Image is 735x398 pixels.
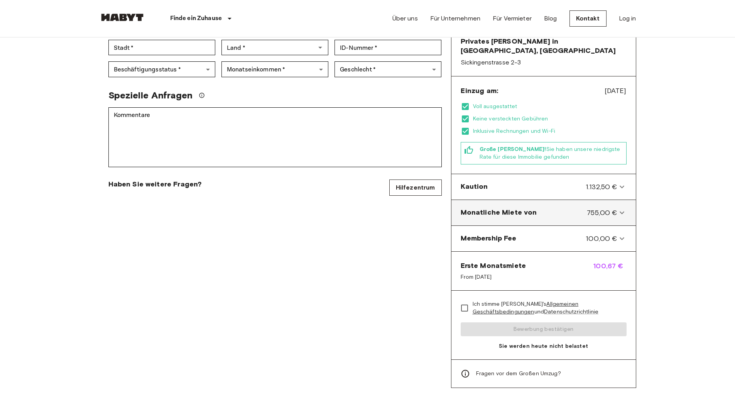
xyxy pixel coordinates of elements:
span: Sie haben unsere niedrigste Rate für diese Immobilie gefunden [480,146,623,161]
a: Blog [544,14,557,23]
span: 1.132,50 € [586,182,617,192]
span: Spezielle Anfragen [108,90,193,101]
div: Membership Fee100,00 € [455,229,633,248]
a: Kontakt [569,10,607,27]
span: Monatliche Miete von [461,208,537,218]
svg: Wir werden unser Bestes tun, um Ihre Anfrage zu erfüllen, aber bitte beachten Sie, dass wir Ihre ... [199,92,205,98]
span: Kaution [461,182,488,192]
span: Privates [PERSON_NAME] in [GEOGRAPHIC_DATA], [GEOGRAPHIC_DATA] [461,37,627,55]
button: Open [315,42,326,53]
p: Finde ein Zuhause [170,14,222,23]
a: Für Unternehmen [430,14,480,23]
a: Datenschutzrichtlinie [544,308,598,315]
b: Große [PERSON_NAME]! [480,146,546,152]
span: Inklusive Rechnungen und Wi-Fi [473,127,627,135]
span: [DATE] [605,86,627,96]
span: Sie werden heute nicht belastet [461,342,627,350]
img: Habyt [99,14,145,21]
span: 100,00 € [586,234,617,244]
span: Sickingenstrasse 2-3 [461,58,627,67]
span: Ich stimme [PERSON_NAME]'s und [473,300,620,316]
div: Monatliche Miete von755,00 € [455,203,633,222]
a: Allgemeinen Geschäftsbedingungen [473,301,579,315]
span: 100,67 € [593,261,626,281]
a: Hilfezentrum [389,180,442,196]
div: Kaution1.132,50 € [455,177,633,196]
div: Kommentare [108,107,442,167]
span: Einzug am: [461,86,498,95]
div: ID-Nummer [335,40,441,55]
span: Membership Fee [461,234,517,244]
div: Stadt [108,40,215,55]
span: Fragen vor dem Großen Umzug? [476,370,561,378]
span: Erste Monatsmiete [461,261,526,270]
span: Haben Sie weitere Fragen? [108,180,202,189]
span: Keine versteckten Gebühren [473,115,627,123]
span: From [DATE] [461,273,526,281]
a: Log in [619,14,636,23]
a: Für Vermieter [493,14,532,23]
a: Über uns [392,14,418,23]
span: Voll ausgestattet [473,103,627,110]
span: 755,00 € [587,208,617,218]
